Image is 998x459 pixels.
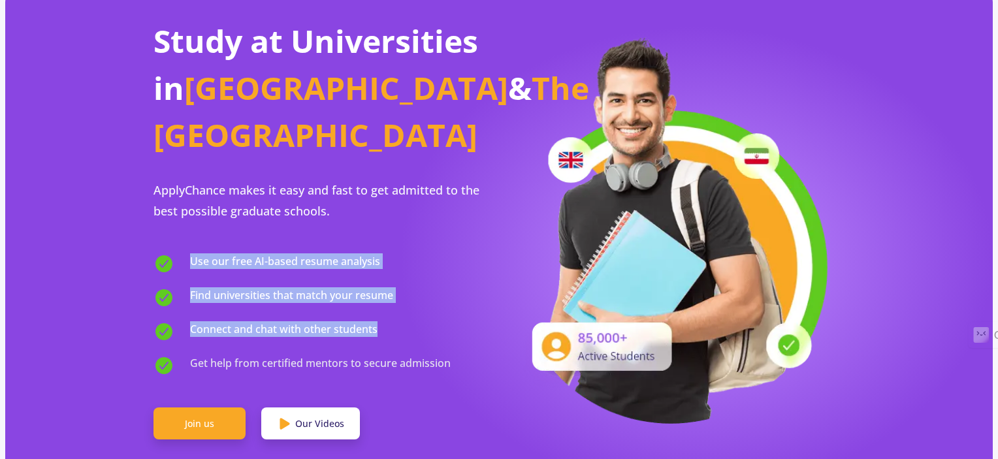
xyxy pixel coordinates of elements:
span: ApplyChance makes it easy and fast to get admitted to the best possible graduate schools. [153,182,479,219]
span: [GEOGRAPHIC_DATA] [184,67,508,109]
a: Join us [153,407,246,440]
span: Find universities that match your resume [190,287,393,308]
span: Connect and chat with other students [190,321,378,342]
span: Our Videos [295,417,344,430]
span: Get help from certified mentors to secure admission [190,355,451,376]
img: applicant [512,34,832,424]
span: Use our free AI-based resume analysis [190,253,380,274]
span: Study at Universities in [153,20,478,109]
a: Our Videos [261,407,360,440]
span: & [508,67,532,109]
